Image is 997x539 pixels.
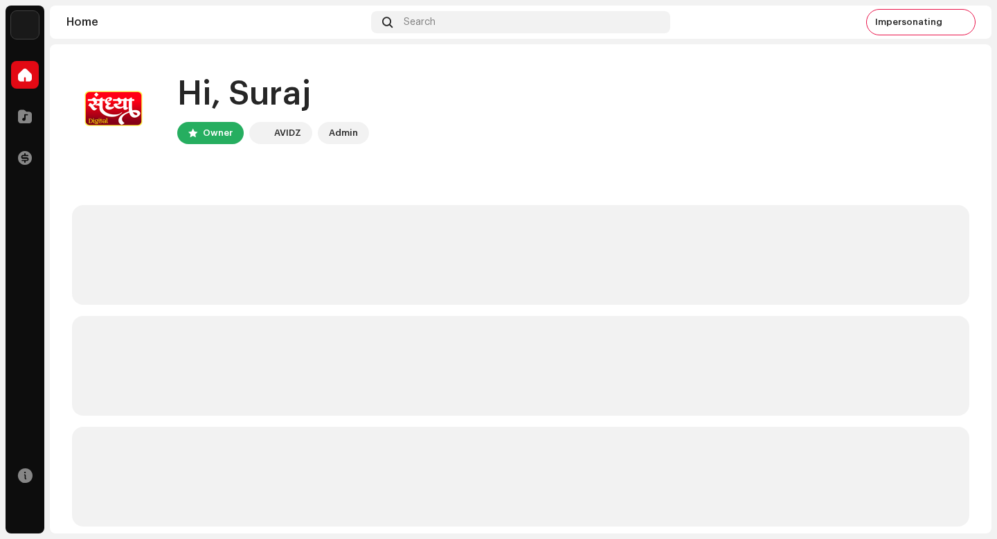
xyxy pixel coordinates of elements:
img: 30f212ae-b8b9-4028-8c86-b21de27d311e [72,67,155,150]
div: Admin [329,125,358,141]
span: Search [404,17,435,28]
div: Owner [203,125,233,141]
img: 10d72f0b-d06a-424f-aeaa-9c9f537e57b6 [11,11,39,39]
img: 30f212ae-b8b9-4028-8c86-b21de27d311e [951,11,973,33]
img: 10d72f0b-d06a-424f-aeaa-9c9f537e57b6 [252,125,269,141]
div: Hi, Suraj [177,72,369,116]
div: AVIDZ [274,125,301,141]
span: Impersonating [875,17,942,28]
div: Home [66,17,366,28]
